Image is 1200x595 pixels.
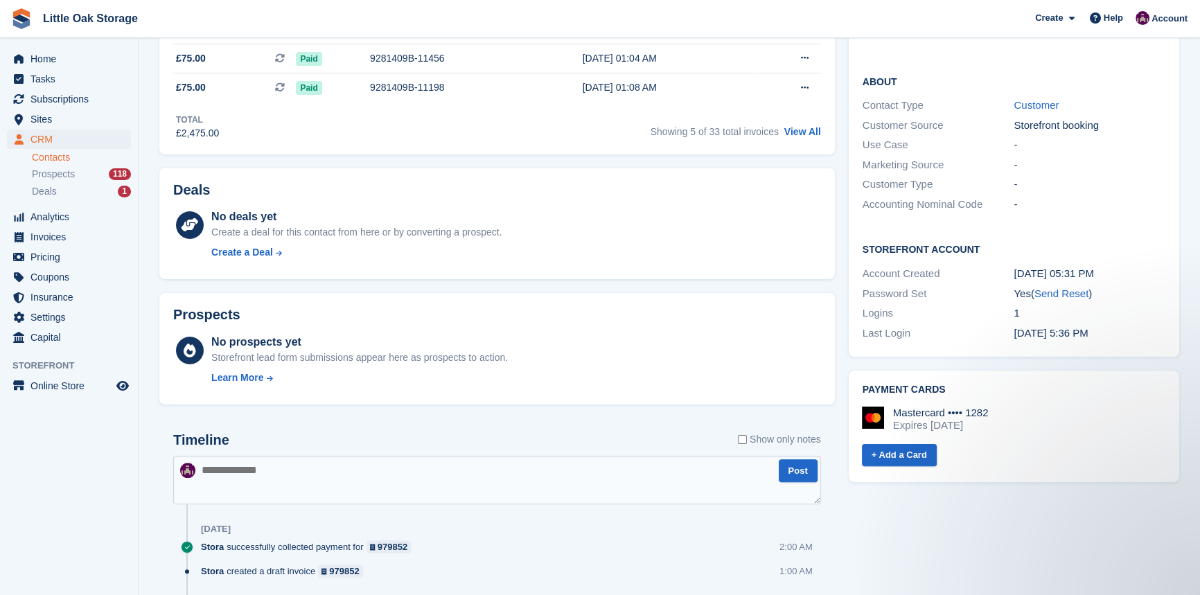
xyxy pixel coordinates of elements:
[651,126,779,137] span: Showing 5 of 33 total invoices
[1014,286,1165,302] div: Yes
[7,267,131,287] a: menu
[30,227,114,247] span: Invoices
[862,444,937,467] a: + Add a Card
[7,227,131,247] a: menu
[30,207,114,227] span: Analytics
[863,157,1014,173] div: Marketing Source
[7,69,131,89] a: menu
[863,266,1014,282] div: Account Created
[176,51,206,66] span: £75.00
[37,7,143,30] a: Little Oak Storage
[863,384,1165,396] h2: Payment cards
[318,565,363,578] a: 979852
[370,51,542,66] div: 9281409B-11456
[32,168,75,181] span: Prospects
[11,8,32,29] img: stora-icon-8386f47178a22dfd0bd8f6a31ec36ba5ce8667c1dd55bd0f319d3a0aa187defe.svg
[201,540,224,553] span: Stora
[779,459,818,482] button: Post
[32,185,57,198] span: Deals
[176,80,206,95] span: £75.00
[176,114,219,126] div: Total
[30,328,114,347] span: Capital
[211,225,502,240] div: Create a deal for this contact from here or by converting a prospect.
[738,432,747,447] input: Show only notes
[863,98,1014,114] div: Contact Type
[1014,266,1165,282] div: [DATE] 05:31 PM
[7,328,131,347] a: menu
[862,407,884,429] img: Mastercard Logo
[173,307,240,323] h2: Prospects
[296,52,321,66] span: Paid
[32,151,131,164] a: Contacts
[1014,99,1059,111] a: Customer
[863,137,1014,153] div: Use Case
[12,359,138,373] span: Storefront
[7,89,131,109] a: menu
[30,49,114,69] span: Home
[863,118,1014,134] div: Customer Source
[7,308,131,327] a: menu
[863,197,1014,213] div: Accounting Nominal Code
[30,287,114,307] span: Insurance
[211,350,508,365] div: Storefront lead form submissions appear here as prospects to action.
[863,305,1014,321] div: Logins
[1104,11,1123,25] span: Help
[30,267,114,287] span: Coupons
[201,540,418,553] div: successfully collected payment for
[114,378,131,394] a: Preview store
[1152,12,1188,26] span: Account
[30,247,114,267] span: Pricing
[378,540,407,553] div: 979852
[30,69,114,89] span: Tasks
[30,130,114,149] span: CRM
[32,167,131,181] a: Prospects 118
[863,326,1014,341] div: Last Login
[1014,118,1165,134] div: Storefront booking
[201,565,370,578] div: created a draft invoice
[1014,327,1088,339] time: 2023-02-02 17:36:18 UTC
[7,130,131,149] a: menu
[1136,11,1149,25] img: Morgen Aujla
[1031,287,1092,299] span: ( )
[893,407,989,419] div: Mastercard •••• 1282
[367,540,412,553] a: 979852
[211,245,273,260] div: Create a Deal
[109,168,131,180] div: 118
[1034,287,1088,299] a: Send Reset
[863,286,1014,302] div: Password Set
[173,432,229,448] h2: Timeline
[7,376,131,396] a: menu
[32,184,131,199] a: Deals 1
[1014,137,1165,153] div: -
[211,334,508,350] div: No prospects yet
[1035,11,1063,25] span: Create
[583,51,754,66] div: [DATE] 01:04 AM
[329,565,359,578] div: 979852
[296,81,321,95] span: Paid
[180,463,195,478] img: Morgen Aujla
[863,74,1165,88] h2: About
[201,524,231,535] div: [DATE]
[784,126,821,137] a: View All
[1014,305,1165,321] div: 1
[30,376,114,396] span: Online Store
[583,80,754,95] div: [DATE] 01:08 AM
[863,242,1165,256] h2: Storefront Account
[779,540,813,553] div: 2:00 AM
[370,80,542,95] div: 9281409B-11198
[779,565,813,578] div: 1:00 AM
[211,371,508,385] a: Learn More
[893,419,989,432] div: Expires [DATE]
[1014,157,1165,173] div: -
[30,109,114,129] span: Sites
[176,126,219,141] div: £2,475.00
[1014,177,1165,193] div: -
[118,186,131,197] div: 1
[738,432,821,447] label: Show only notes
[7,287,131,307] a: menu
[7,49,131,69] a: menu
[863,177,1014,193] div: Customer Type
[201,565,224,578] span: Stora
[211,208,502,225] div: No deals yet
[173,182,210,198] h2: Deals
